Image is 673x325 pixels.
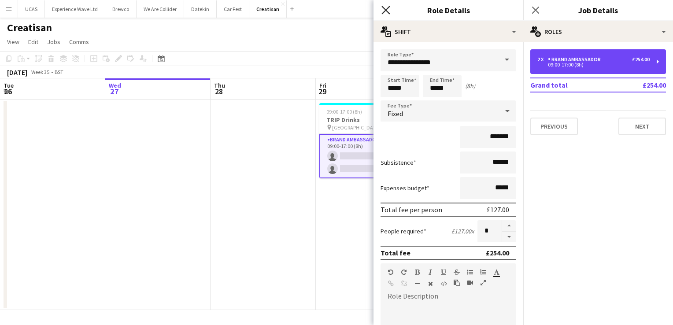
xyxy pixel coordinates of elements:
div: 09:00-17:00 (8h) [537,63,650,67]
span: Tue [4,81,14,89]
button: Horizontal Line [414,280,420,287]
span: Comms [69,38,89,46]
span: Jobs [47,38,60,46]
td: £254.00 [614,78,666,92]
span: Edit [28,38,38,46]
div: £254.00 [486,248,509,257]
span: 09:00-17:00 (8h) [326,108,362,115]
span: Week 35 [29,69,51,75]
label: People required [381,227,426,235]
span: View [7,38,19,46]
div: Shift [373,21,523,42]
div: [DATE] [7,68,27,77]
button: Insert video [467,279,473,286]
h3: Role Details [373,4,523,16]
button: Italic [427,269,433,276]
a: Comms [66,36,92,48]
a: Jobs [44,36,64,48]
span: Fri [319,81,326,89]
button: Decrease [502,232,516,243]
span: [GEOGRAPHIC_DATA] locations [332,124,398,131]
span: 27 [107,86,121,96]
span: Thu [214,81,225,89]
button: Strikethrough [454,269,460,276]
span: 28 [213,86,225,96]
div: £127.00 [487,205,509,214]
h1: Creatisan [7,21,52,34]
button: Unordered List [467,269,473,276]
button: Text Color [493,269,499,276]
button: Next [618,118,666,135]
div: Brand Ambassador [548,56,604,63]
a: View [4,36,23,48]
button: Creatisan [249,0,287,18]
div: Total fee per person [381,205,442,214]
button: HTML Code [440,280,447,287]
label: Subsistence [381,159,416,166]
app-card-role: Brand Ambassador2A0/209:00-17:00 (8h) [319,134,418,178]
button: Ordered List [480,269,486,276]
div: £254.00 [632,56,650,63]
button: Datekin [184,0,217,18]
button: Increase [502,220,516,232]
button: Car Fest [217,0,249,18]
app-job-card: 09:00-17:00 (8h)0/2TRIP Drinks [GEOGRAPHIC_DATA] locations1 RoleBrand Ambassador2A0/209:00-17:00 ... [319,103,418,178]
a: Edit [25,36,42,48]
span: Wed [109,81,121,89]
h3: Job Details [523,4,673,16]
label: Expenses budget [381,184,429,192]
div: £127.00 x [451,227,474,235]
button: Fullscreen [480,279,486,286]
button: Redo [401,269,407,276]
td: Grand total [530,78,614,92]
div: BST [55,69,63,75]
div: Total fee [381,248,410,257]
button: Paste as plain text [454,279,460,286]
div: (8h) [465,82,475,90]
div: 2 x [537,56,548,63]
button: Underline [440,269,447,276]
span: 26 [2,86,14,96]
button: UCAS [18,0,45,18]
div: Roles [523,21,673,42]
button: Bold [414,269,420,276]
span: 29 [318,86,326,96]
button: Undo [388,269,394,276]
h3: TRIP Drinks [319,116,418,124]
button: Experience Wave Ltd [45,0,105,18]
button: Brewco [105,0,137,18]
span: Fixed [388,109,403,118]
button: We Are Collider [137,0,184,18]
button: Clear Formatting [427,280,433,287]
button: Previous [530,118,578,135]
